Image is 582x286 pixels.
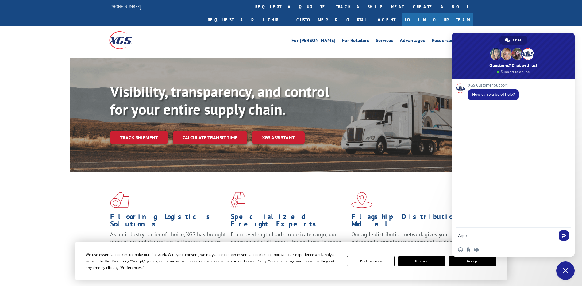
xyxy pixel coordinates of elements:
[466,247,471,252] span: Send a file
[244,258,266,264] span: Cookie Policy
[252,131,305,144] a: XGS ASSISTANT
[109,3,141,10] a: [PHONE_NUMBER]
[449,256,496,266] button: Accept
[203,13,292,26] a: Request a pickup
[75,242,507,280] div: Cookie Consent Prompt
[400,38,425,45] a: Advantages
[372,13,402,26] a: Agent
[292,13,372,26] a: Customer Portal
[499,36,527,45] div: Chat
[458,247,463,252] span: Insert an emoji
[556,261,575,280] div: Close chat
[474,247,479,252] span: Audio message
[513,36,521,45] span: Chat
[121,265,142,270] span: Preferences
[376,38,393,45] a: Services
[458,233,555,238] textarea: Compose your message...
[110,231,226,253] span: As an industry carrier of choice, XGS has brought innovation and dedication to flooring logistics...
[231,192,245,208] img: xgs-icon-focused-on-flooring-red
[468,83,519,87] span: XGS Customer Support
[231,213,347,231] h1: Specialized Freight Experts
[110,213,226,231] h1: Flooring Logistics Solutions
[173,131,247,144] a: Calculate transit time
[472,92,515,97] span: How can we be of help?
[351,192,372,208] img: xgs-icon-flagship-distribution-model-red
[398,256,445,266] button: Decline
[86,251,340,271] div: We use essential cookies to make our site work. With your consent, we may also use non-essential ...
[351,231,464,245] span: Our agile distribution network gives you nationwide inventory management on demand.
[402,13,473,26] a: Join Our Team
[110,131,168,144] a: Track shipment
[110,82,329,119] b: Visibility, transparency, and control for your entire supply chain.
[347,256,394,266] button: Preferences
[110,192,129,208] img: xgs-icon-total-supply-chain-intelligence-red
[342,38,369,45] a: For Retailers
[231,231,347,258] p: From overlength loads to delicate cargo, our experienced staff knows the best way to move your fr...
[291,38,335,45] a: For [PERSON_NAME]
[351,213,467,231] h1: Flagship Distribution Model
[432,38,453,45] a: Resources
[559,230,569,241] span: Send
